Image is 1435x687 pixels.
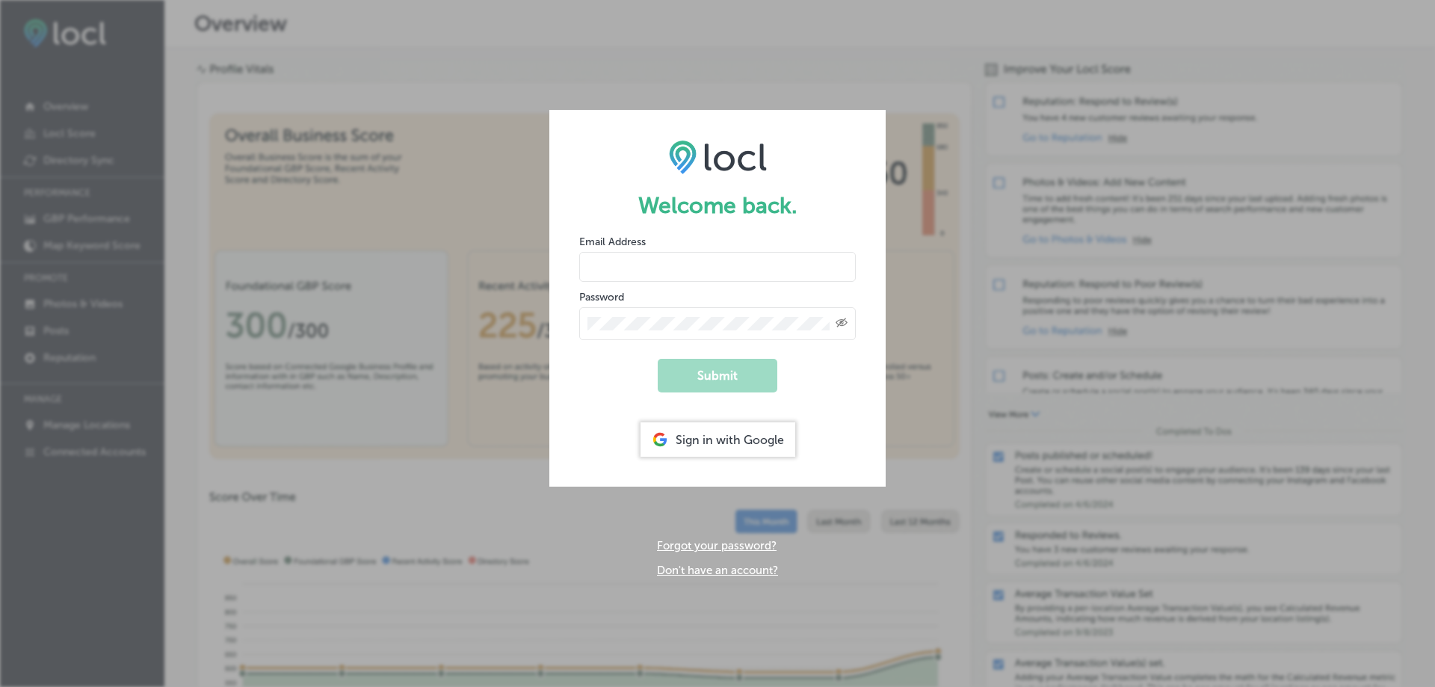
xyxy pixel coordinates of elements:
label: Password [579,291,624,304]
a: Forgot your password? [657,539,777,552]
a: Don't have an account? [657,564,778,577]
div: Sign in with Google [641,422,795,457]
h1: Welcome back. [579,192,856,219]
span: Toggle password visibility [836,317,848,330]
img: LOCL logo [669,140,767,174]
button: Submit [658,359,777,392]
label: Email Address [579,235,646,248]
